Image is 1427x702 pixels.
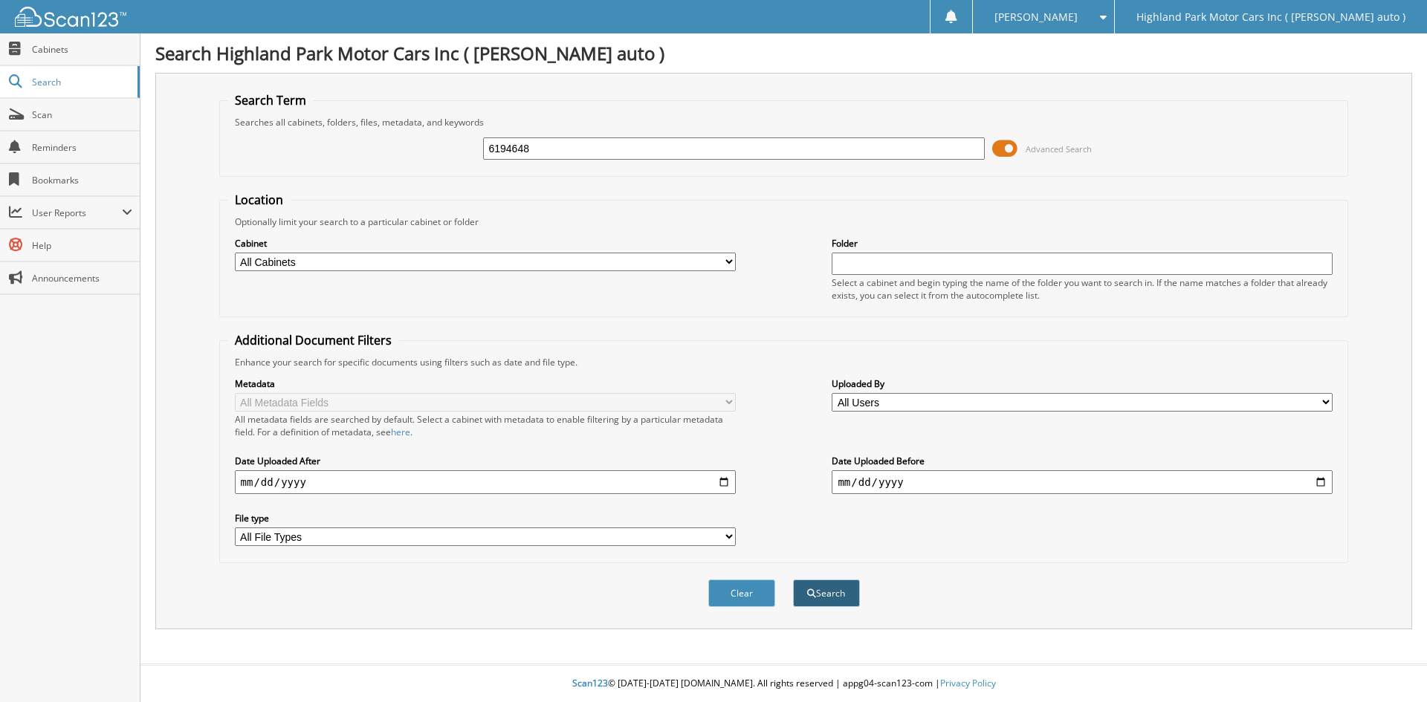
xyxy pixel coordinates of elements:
a: here [391,426,410,438]
button: Clear [708,579,775,607]
span: Help [32,239,132,252]
span: [PERSON_NAME] [994,13,1078,22]
span: Scan123 [572,677,608,689]
span: Cabinets [32,43,132,56]
label: Cabinet [235,237,736,250]
input: end [832,470,1333,494]
div: All metadata fields are searched by default. Select a cabinet with metadata to enable filtering b... [235,413,736,438]
span: Search [32,76,130,88]
div: Optionally limit your search to a particular cabinet or folder [227,215,1341,228]
label: Uploaded By [832,377,1333,390]
span: User Reports [32,207,122,219]
legend: Location [227,192,291,208]
div: Searches all cabinets, folders, files, metadata, and keywords [227,116,1341,129]
button: Search [793,579,860,607]
legend: Search Term [227,92,314,108]
span: Reminders [32,141,132,154]
img: scan123-logo-white.svg [15,7,126,27]
span: Highland Park Motor Cars Inc ( [PERSON_NAME] auto ) [1136,13,1405,22]
iframe: Chat Widget [1353,631,1427,702]
label: Date Uploaded After [235,455,736,467]
a: Privacy Policy [940,677,996,689]
legend: Additional Document Filters [227,332,399,348]
label: Date Uploaded Before [832,455,1333,467]
div: Enhance your search for specific documents using filters such as date and file type. [227,356,1341,368]
input: start [235,470,736,494]
label: File type [235,512,736,524]
span: Scan [32,108,132,121]
label: Metadata [235,377,736,390]
div: © [DATE]-[DATE] [DOMAIN_NAME]. All rights reserved | appg04-scan123-com | [140,666,1427,702]
label: Folder [832,237,1333,250]
span: Bookmarks [32,174,132,186]
h1: Search Highland Park Motor Cars Inc ( [PERSON_NAME] auto ) [155,41,1412,65]
span: Advanced Search [1026,143,1092,155]
span: Announcements [32,272,132,285]
div: Select a cabinet and begin typing the name of the folder you want to search in. If the name match... [832,276,1333,302]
